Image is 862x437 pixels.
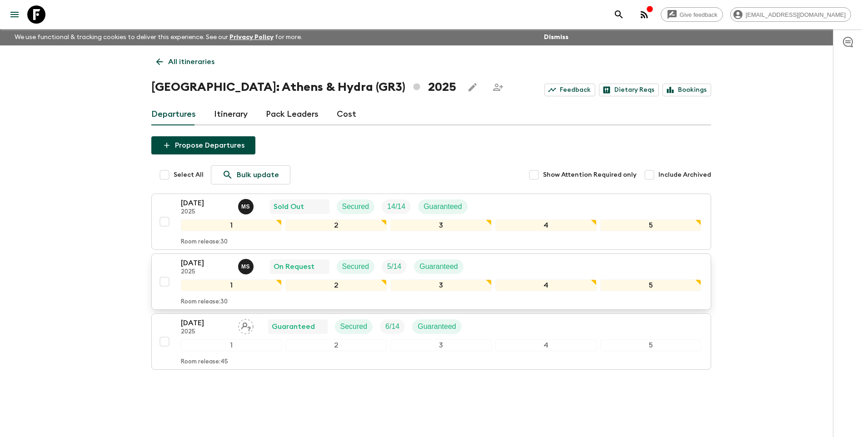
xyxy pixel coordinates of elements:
a: Bookings [663,84,711,96]
span: Show Attention Required only [543,170,637,179]
div: Secured [337,199,375,214]
p: Sold Out [274,201,304,212]
button: menu [5,5,24,24]
p: Secured [342,261,369,272]
button: [DATE]2025Magda SotiriadisSold OutSecuredTrip FillGuaranteed12345Room release:30 [151,194,711,250]
button: [DATE]2025Magda SotiriadisOn RequestSecuredTrip FillGuaranteed12345Room release:30 [151,253,711,310]
div: Trip Fill [382,199,411,214]
a: Feedback [544,84,595,96]
span: Magda Sotiriadis [238,262,255,269]
div: 4 [495,219,597,231]
p: Room release: 45 [181,358,228,366]
a: Itinerary [214,104,248,125]
div: 2 [285,279,387,291]
span: Share this itinerary [489,78,507,96]
p: 14 / 14 [387,201,405,212]
p: Bulk update [237,169,279,180]
button: search adventures [610,5,628,24]
div: 2 [285,219,387,231]
span: Give feedback [675,11,722,18]
span: Magda Sotiriadis [238,202,255,209]
p: Secured [342,201,369,212]
p: 5 / 14 [387,261,401,272]
button: Edit this itinerary [463,78,482,96]
button: Dismiss [542,31,571,44]
div: 4 [495,339,597,351]
p: [DATE] [181,258,231,268]
button: MS [238,199,255,214]
a: Cost [337,104,356,125]
div: Secured [337,259,375,274]
div: 1 [181,279,282,291]
div: 3 [390,339,492,351]
p: [DATE] [181,318,231,328]
button: MS [238,259,255,274]
p: M S [241,203,250,210]
p: 2025 [181,328,231,336]
p: On Request [274,261,314,272]
p: Secured [340,321,368,332]
p: Guaranteed [424,201,462,212]
div: 5 [600,339,702,351]
div: 1 [181,339,282,351]
div: 3 [390,219,492,231]
p: 6 / 14 [385,321,399,332]
div: 5 [600,219,702,231]
p: Room release: 30 [181,298,228,306]
div: Secured [335,319,373,334]
a: Give feedback [661,7,723,22]
p: M S [241,263,250,270]
button: Propose Departures [151,136,255,154]
span: Select All [174,170,204,179]
span: Assign pack leader [238,322,254,329]
a: Bulk update [211,165,290,184]
p: 2025 [181,209,231,216]
p: 2025 [181,268,231,276]
a: All itineraries [151,53,219,71]
a: Pack Leaders [266,104,319,125]
div: Trip Fill [382,259,407,274]
a: Privacy Policy [229,34,274,40]
h1: [GEOGRAPHIC_DATA]: Athens & Hydra (GR3) 2025 [151,78,456,96]
p: We use functional & tracking cookies to deliver this experience. See our for more. [11,29,306,45]
p: All itineraries [168,56,214,67]
p: Room release: 30 [181,238,228,246]
div: 2 [285,339,387,351]
div: 1 [181,219,282,231]
div: 4 [495,279,597,291]
p: Guaranteed [418,321,456,332]
div: Trip Fill [380,319,405,334]
div: 3 [390,279,492,291]
div: 5 [600,279,702,291]
span: [EMAIL_ADDRESS][DOMAIN_NAME] [741,11,851,18]
p: [DATE] [181,198,231,209]
div: [EMAIL_ADDRESS][DOMAIN_NAME] [730,7,851,22]
a: Dietary Reqs [599,84,659,96]
a: Departures [151,104,196,125]
p: Guaranteed [419,261,458,272]
button: [DATE]2025Assign pack leaderGuaranteedSecuredTrip FillGuaranteed12345Room release:45 [151,313,711,370]
span: Include Archived [658,170,711,179]
p: Guaranteed [272,321,315,332]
